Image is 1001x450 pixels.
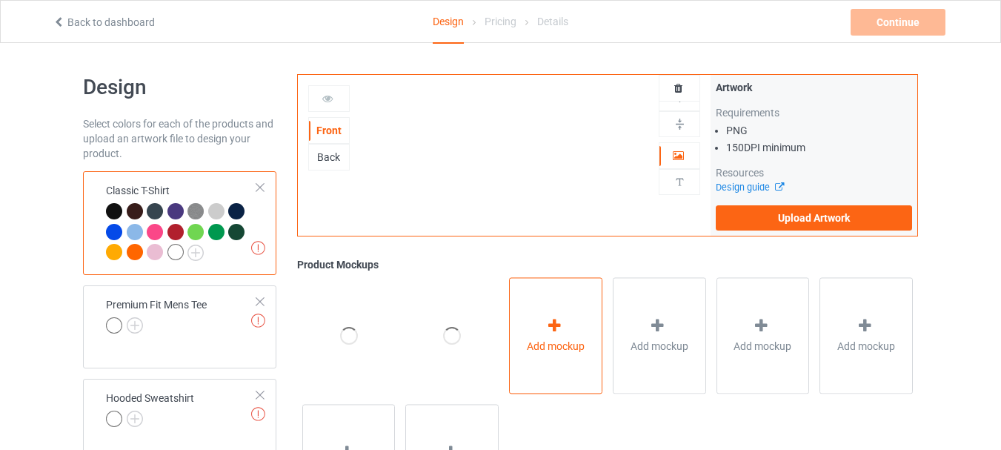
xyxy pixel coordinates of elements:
div: Back [309,150,349,165]
div: Premium Fit Mens Tee [83,285,276,368]
div: Classic T-Shirt [106,183,257,259]
div: Select colors for each of the products and upload an artwork file to design your product. [83,116,276,161]
span: Add mockup [631,339,688,354]
div: Hooded Sweatshirt [106,391,194,426]
div: Front [309,123,349,138]
span: Add mockup [527,339,585,354]
span: Add mockup [734,339,791,354]
a: Design guide [716,182,783,193]
li: 150 DPI minimum [726,140,912,155]
div: Add mockup [716,277,810,394]
img: exclamation icon [251,314,265,328]
img: svg%3E%0A [673,117,687,131]
li: PNG [726,123,912,138]
div: Design [433,1,464,44]
a: Back to dashboard [53,16,155,28]
div: Classic T-Shirt [83,171,276,275]
div: Requirements [716,105,912,120]
div: Add mockup [509,277,602,394]
img: svg+xml;base64,PD94bWwgdmVyc2lvbj0iMS4wIiBlbmNvZGluZz0iVVRGLTgiPz4KPHN2ZyB3aWR0aD0iMjJweCIgaGVpZ2... [187,245,204,261]
img: svg%3E%0A [673,175,687,189]
span: Add mockup [837,339,895,354]
div: Pricing [485,1,516,42]
img: heather_texture.png [187,203,204,219]
div: Add mockup [613,277,706,394]
div: Product Mockups [297,257,918,272]
div: Artwork [716,80,912,95]
img: exclamation icon [251,407,265,421]
div: Resources [716,165,912,180]
div: Details [537,1,568,42]
h1: Design [83,74,276,101]
label: Upload Artwork [716,205,912,231]
img: svg+xml;base64,PD94bWwgdmVyc2lvbj0iMS4wIiBlbmNvZGluZz0iVVRGLTgiPz4KPHN2ZyB3aWR0aD0iMjJweCIgaGVpZ2... [127,411,143,427]
img: exclamation icon [251,241,265,255]
div: Add mockup [819,277,913,394]
div: Premium Fit Mens Tee [106,297,207,333]
img: svg+xml;base64,PD94bWwgdmVyc2lvbj0iMS4wIiBlbmNvZGluZz0iVVRGLTgiPz4KPHN2ZyB3aWR0aD0iMjJweCIgaGVpZ2... [127,317,143,334]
